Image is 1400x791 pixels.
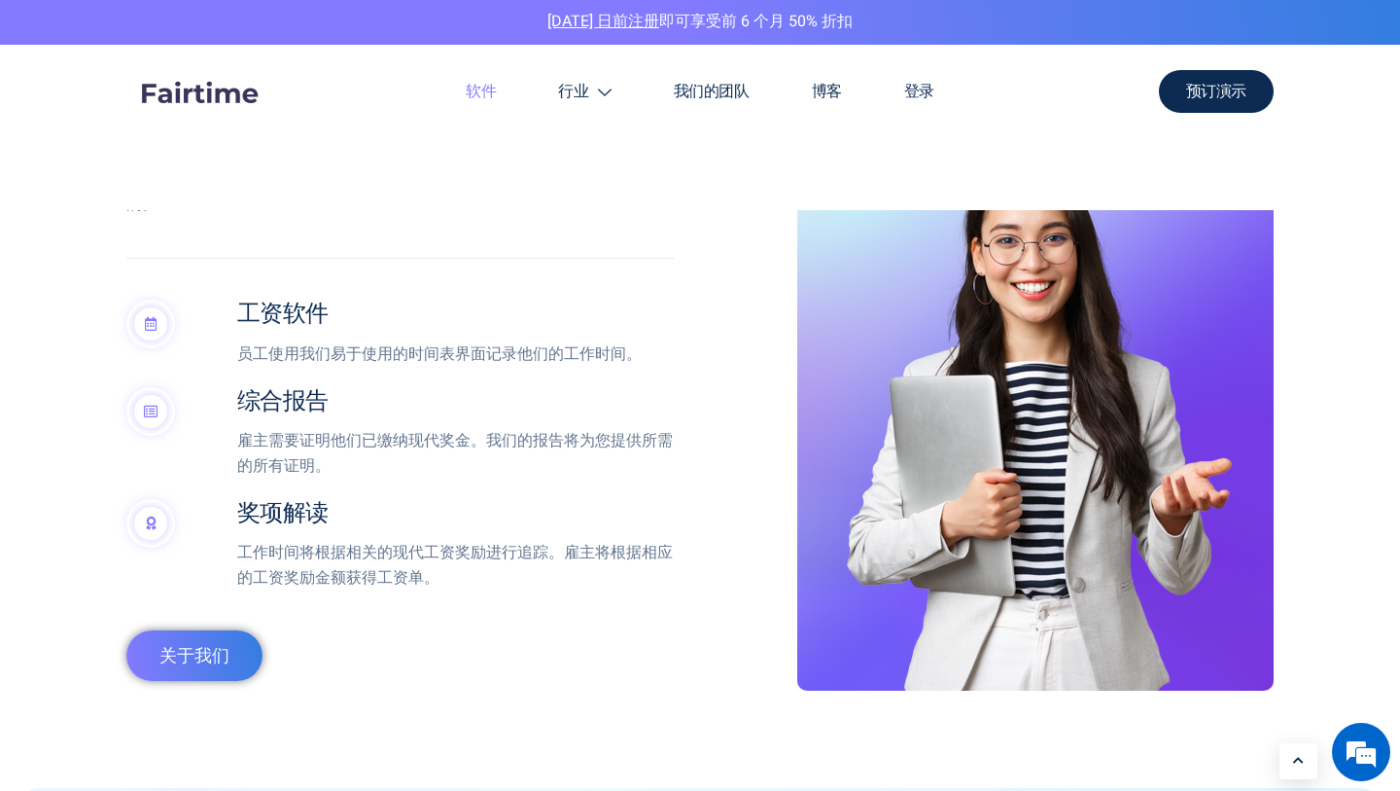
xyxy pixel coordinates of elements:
[674,81,750,101] font: 我们的团队
[527,45,643,138] a: 行业
[237,541,673,590] font: 工作时间将根据相关的现代工资奖励进行追踪。雇主将根据相应的工资奖励金额获得工资单。
[558,81,588,101] font: 行业
[812,81,842,101] font: 博客
[466,81,496,101] font: 软件
[904,81,934,101] font: 登录
[659,10,853,33] font: 即可享受前 6 个月 50% 折扣
[126,630,262,681] a: 关于我们
[1159,70,1274,113] a: 预订演示
[101,109,251,133] font: 立即与我们聊天
[781,45,873,138] a: 博客
[873,45,965,138] a: 登录
[1279,743,1317,779] a: 了解更多
[126,167,608,216] font: Fairtime 的功能让您的薪资团队确信 Modern Award 员工的薪酬是正确的。
[237,385,329,415] font: 综合报告
[237,342,642,366] font: 员工使用我们易于使用的时间表界面记录他们的工作时间。
[319,10,366,56] div: 最小化实时聊天窗口
[159,644,229,667] font: 关于我们
[1186,81,1246,101] font: 预订演示
[237,429,673,478] font: 雇主需要证明他们已缴纳现代奖金。我们的报告将为您提供所需的所有证明。
[237,298,329,328] font: 工资软件
[237,497,329,527] font: 奖项解读
[435,45,527,138] a: 软件
[547,10,659,33] a: [DATE] 日前注册
[10,531,370,599] textarea: 输入您的消息并点击“Enter”
[144,423,237,440] font: 我们上线了！
[101,107,327,136] div: 立即与我们聊天
[643,45,781,138] a: 我们的团队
